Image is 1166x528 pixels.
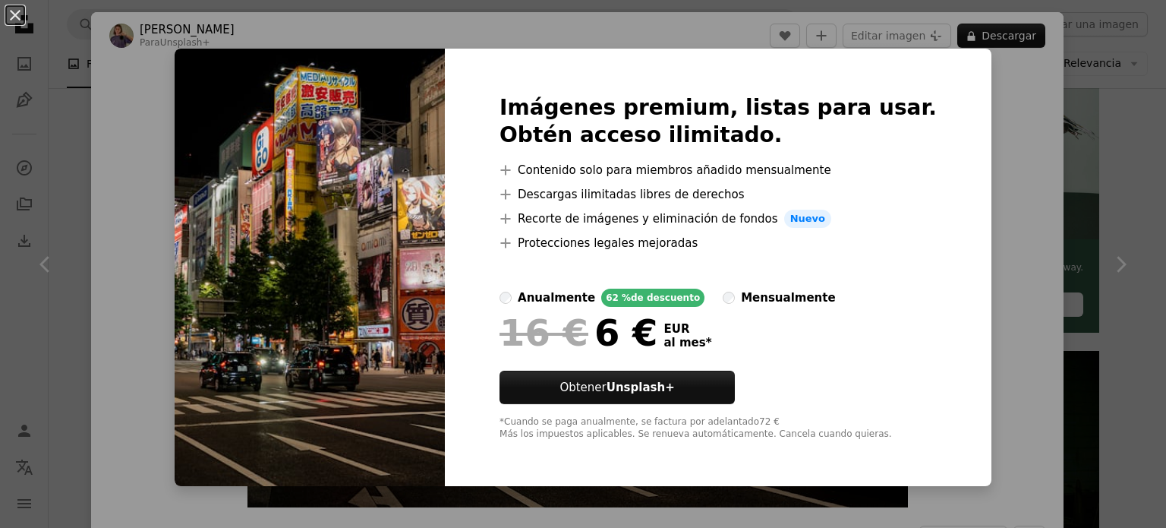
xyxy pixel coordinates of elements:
li: Contenido solo para miembros añadido mensualmente [499,161,937,179]
h2: Imágenes premium, listas para usar. Obtén acceso ilimitado. [499,94,937,149]
span: Nuevo [784,210,831,228]
strong: Unsplash+ [607,381,675,394]
div: *Cuando se paga anualmente, se factura por adelantado 72 € Más los impuestos aplicables. Se renue... [499,416,937,441]
div: anualmente [518,289,595,307]
input: mensualmente [723,292,735,304]
div: 6 € [499,313,657,353]
li: Protecciones legales mejoradas [499,234,937,252]
div: 62 % de descuento [601,289,704,307]
img: premium_photo-1723983556109-7415d601c377 [175,49,445,486]
div: mensualmente [741,289,835,307]
li: Recorte de imágenes y eliminación de fondos [499,210,937,228]
span: EUR [663,322,711,336]
span: al mes * [663,336,711,349]
span: 16 € [499,313,588,353]
button: ObtenerUnsplash+ [499,371,735,404]
input: anualmente62 %de descuento [499,292,512,304]
li: Descargas ilimitadas libres de derechos [499,185,937,204]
